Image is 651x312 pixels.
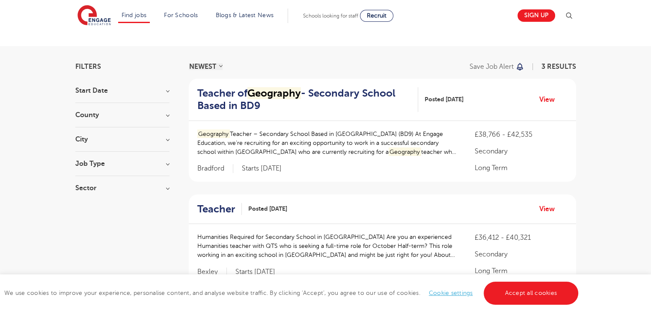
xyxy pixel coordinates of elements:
span: Filters [75,63,101,70]
span: Posted [DATE] [425,95,464,104]
p: Starts [DATE] [242,164,282,173]
a: Blogs & Latest News [216,12,274,18]
span: Recruit [367,12,386,19]
span: 3 RESULTS [541,63,576,71]
a: View [539,203,561,215]
a: Teacher ofGeography- Secondary School Based in BD9 [197,87,419,112]
p: Secondary [475,249,567,259]
p: Long Term [475,266,567,276]
a: View [539,94,561,105]
h3: City [75,136,169,143]
h3: County [75,112,169,118]
span: Posted [DATE] [248,204,287,213]
mark: Geography [247,87,301,99]
h2: Teacher [197,203,235,215]
img: Engage Education [77,5,111,26]
a: Recruit [360,10,393,22]
p: Secondary [475,146,567,156]
h3: Job Type [75,160,169,167]
a: Sign up [517,9,555,22]
h3: Start Date [75,87,169,94]
p: Starts [DATE] [235,268,275,277]
span: Schools looking for staff [303,13,358,19]
h2: Teacher of - Secondary School Based in BD9 [197,87,412,112]
a: For Schools [164,12,198,18]
span: We use cookies to improve your experience, personalise content, and analyse website traffic. By c... [4,290,580,296]
p: Long Term [475,163,567,173]
button: Save job alert [470,63,525,70]
span: Bexley [197,268,227,277]
p: Teacher – Secondary School Based in [GEOGRAPHIC_DATA] (BD9) At Engage Education, we’re recruiting... [197,130,458,156]
mark: Geography [197,130,230,138]
a: Find jobs [122,12,147,18]
a: Cookie settings [429,290,473,296]
p: £38,766 - £42,535 [475,130,567,140]
span: Bradford [197,164,233,173]
a: Accept all cookies [484,282,579,305]
p: Humanities Required for Secondary School in [GEOGRAPHIC_DATA] Are you an experienced Humanities t... [197,233,458,259]
p: £36,412 - £40,321 [475,233,567,243]
h3: Sector [75,185,169,191]
a: Teacher [197,203,242,215]
mark: Geography [389,147,422,156]
p: Save job alert [470,63,514,70]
